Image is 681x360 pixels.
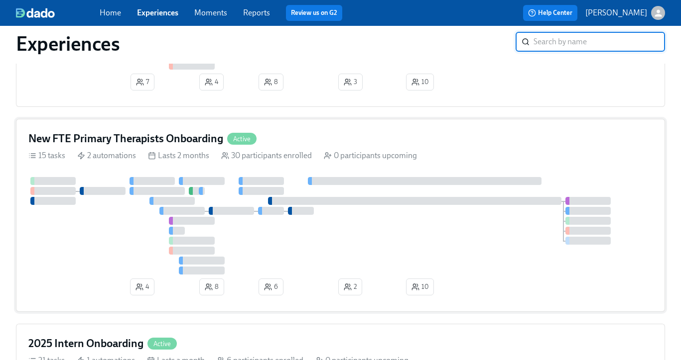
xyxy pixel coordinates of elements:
[205,282,219,292] span: 8
[344,77,357,87] span: 3
[77,150,136,161] div: 2 automations
[259,74,283,90] button: 8
[136,282,149,292] span: 4
[148,150,209,161] div: Lasts 2 months
[147,340,177,348] span: Active
[411,77,428,87] span: 10
[16,8,55,18] img: dado
[205,77,218,87] span: 4
[130,278,154,295] button: 4
[28,336,143,351] h4: 2025 Intern Onboarding
[338,278,362,295] button: 2
[136,77,149,87] span: 7
[16,119,665,312] a: New FTE Primary Therapists OnboardingActive15 tasks 2 automations Lasts 2 months 30 participants ...
[221,150,312,161] div: 30 participants enrolled
[16,32,120,56] h1: Experiences
[28,150,65,161] div: 15 tasks
[227,135,257,143] span: Active
[338,74,363,90] button: 3
[534,32,665,52] input: Search by name
[528,8,572,18] span: Help Center
[344,282,357,292] span: 2
[131,74,154,90] button: 7
[523,5,577,21] button: Help Center
[411,282,428,292] span: 10
[291,8,337,18] a: Review us on G2
[100,8,121,17] a: Home
[406,74,434,90] button: 10
[286,5,342,21] button: Review us on G2
[243,8,270,17] a: Reports
[585,6,665,20] button: [PERSON_NAME]
[264,282,278,292] span: 6
[194,8,227,17] a: Moments
[264,77,278,87] span: 8
[199,278,224,295] button: 8
[28,131,223,146] h4: New FTE Primary Therapists Onboarding
[16,8,100,18] a: dado
[259,278,283,295] button: 6
[585,7,647,18] p: [PERSON_NAME]
[324,150,417,161] div: 0 participants upcoming
[199,74,224,90] button: 4
[406,278,434,295] button: 10
[137,8,178,17] a: Experiences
